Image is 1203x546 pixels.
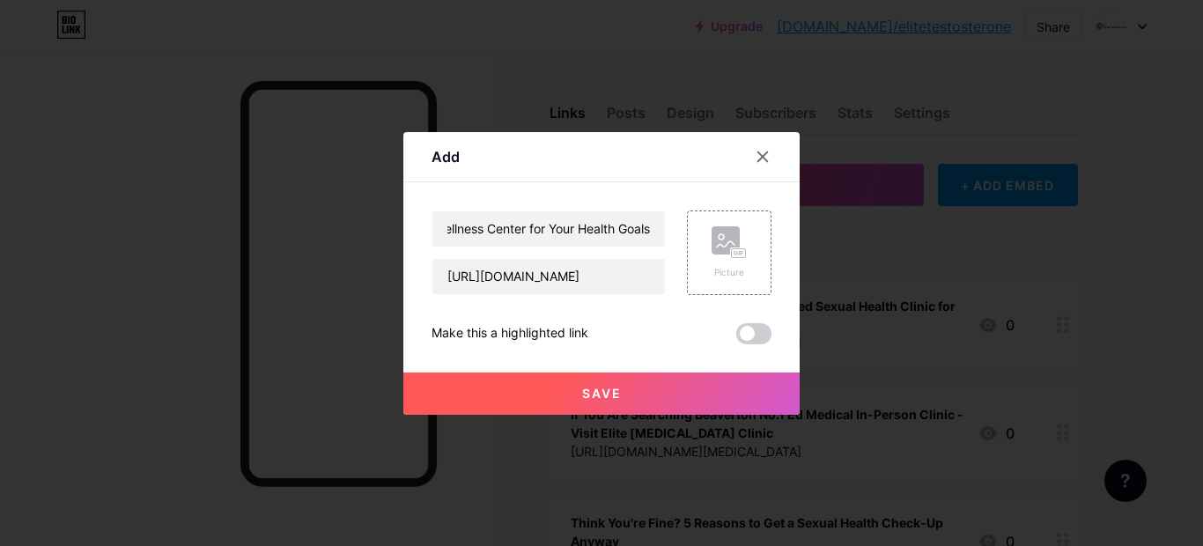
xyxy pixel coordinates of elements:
[432,323,588,344] div: Make this a highlighted link
[432,259,665,294] input: URL
[432,146,460,167] div: Add
[582,386,622,401] span: Save
[712,266,747,279] div: Picture
[403,373,800,415] button: Save
[432,211,665,247] input: Title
